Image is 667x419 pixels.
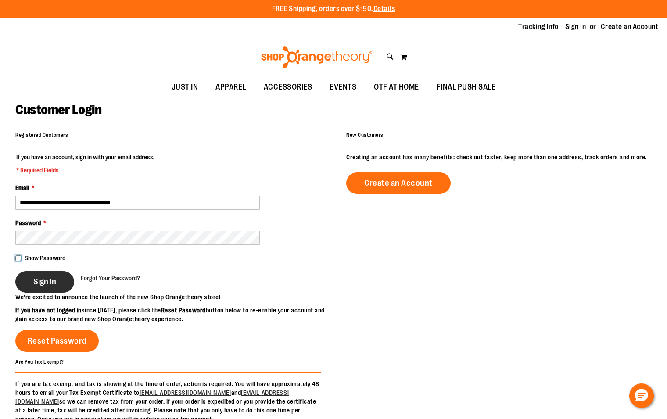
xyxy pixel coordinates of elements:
[215,77,246,97] span: APPAREL
[15,358,64,365] strong: Are You Tax Exempt?
[365,77,428,97] a: OTF AT HOME
[518,22,559,32] a: Tracking Info
[15,271,74,293] button: Sign In
[330,77,356,97] span: EVENTS
[364,178,433,188] span: Create an Account
[15,293,333,301] p: We’re excited to announce the launch of the new Shop Orangetheory store!
[437,77,496,97] span: FINAL PUSH SALE
[15,307,82,314] strong: If you have not logged in
[15,306,333,323] p: since [DATE], please click the button below to re-enable your account and gain access to our bran...
[15,219,41,226] span: Password
[15,153,155,175] legend: If you have an account, sign in with your email address.
[428,77,505,97] a: FINAL PUSH SALE
[15,102,101,117] span: Customer Login
[272,4,395,14] p: FREE Shipping, orders over $150.
[260,46,373,68] img: Shop Orangetheory
[373,5,395,13] a: Details
[601,22,659,32] a: Create an Account
[161,307,206,314] strong: Reset Password
[264,77,312,97] span: ACCESSORIES
[346,132,384,138] strong: New Customers
[374,77,419,97] span: OTF AT HOME
[255,77,321,97] a: ACCESSORIES
[321,77,365,97] a: EVENTS
[163,77,207,97] a: JUST IN
[629,383,654,408] button: Hello, have a question? Let’s chat.
[81,274,140,283] a: Forgot Your Password?
[28,336,87,346] span: Reset Password
[16,166,154,175] span: * Required Fields
[172,77,198,97] span: JUST IN
[33,277,56,286] span: Sign In
[346,153,652,161] p: Creating an account has many benefits: check out faster, keep more than one address, track orders...
[207,77,255,97] a: APPAREL
[565,22,586,32] a: Sign In
[140,389,231,396] a: [EMAIL_ADDRESS][DOMAIN_NAME]
[81,275,140,282] span: Forgot Your Password?
[346,172,451,194] a: Create an Account
[15,184,29,191] span: Email
[25,254,65,261] span: Show Password
[15,132,68,138] strong: Registered Customers
[15,330,99,352] a: Reset Password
